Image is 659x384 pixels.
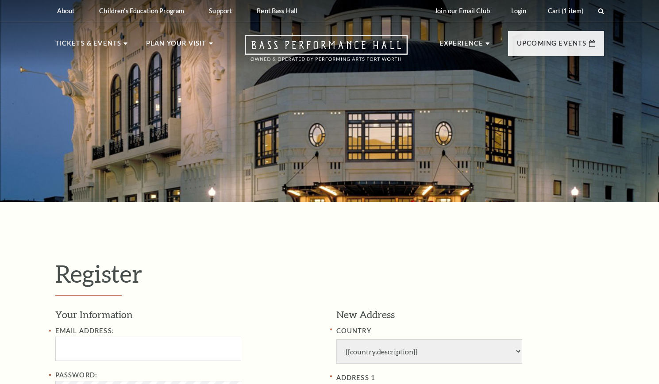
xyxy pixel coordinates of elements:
[55,308,323,322] h3: Your Information
[336,326,604,337] label: COUNTRY
[146,38,207,54] p: Plan Your Visit
[257,7,297,15] p: Rent Bass Hall
[439,38,484,54] p: Experience
[336,372,604,384] label: ADDRESS 1
[55,259,604,296] h1: Register
[55,327,114,334] label: Email Address:
[55,38,122,54] p: Tickets & Events
[55,371,98,379] label: Password:
[517,38,587,54] p: Upcoming Events
[209,7,232,15] p: Support
[57,7,75,15] p: About
[99,7,184,15] p: Children's Education Program
[336,308,604,322] h3: New Address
